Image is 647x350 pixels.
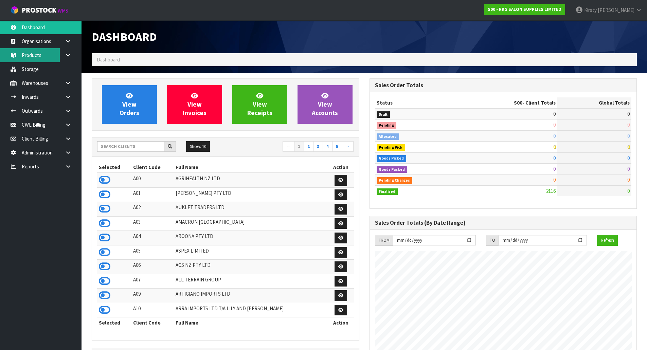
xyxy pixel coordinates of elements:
[102,85,157,124] a: ViewOrders
[627,166,630,172] span: 0
[174,245,328,260] td: ASPEX LIMITED
[484,4,565,15] a: S00 - RKG SALON SUPPLIES LIMITED
[174,303,328,317] td: ARRA IMPORTS LTD T/A LILY AND [PERSON_NAME]
[377,177,413,184] span: Pending Charges
[10,6,19,14] img: cube-alt.png
[627,133,630,139] span: 0
[174,187,328,202] td: [PERSON_NAME] PTY LTD
[167,85,222,124] a: ViewInvoices
[174,202,328,217] td: AUKLET TRADERS LTD
[186,141,210,152] button: Show: 10
[97,317,131,328] th: Selected
[332,141,342,152] a: 5
[131,289,174,303] td: A09
[131,317,174,328] th: Client Code
[174,173,328,187] td: AGRIHEALTH NZ LTD
[514,99,522,106] span: S00
[597,235,618,246] button: Refresh
[183,92,206,117] span: View Invoices
[546,188,556,194] span: 2116
[553,177,556,183] span: 0
[486,235,499,246] div: TO
[627,177,630,183] span: 0
[120,92,139,117] span: View Orders
[131,162,174,173] th: Client Code
[342,141,354,152] a: →
[58,7,68,14] small: WMS
[131,187,174,202] td: A01
[92,30,157,44] span: Dashboard
[375,235,393,246] div: FROM
[298,85,353,124] a: ViewAccounts
[375,82,632,89] h3: Sales Order Totals
[553,144,556,150] span: 0
[131,245,174,260] td: A05
[553,111,556,117] span: 0
[97,141,164,152] input: Search clients
[488,6,561,12] strong: S00 - RKG SALON SUPPLIES LIMITED
[627,188,630,194] span: 0
[131,274,174,289] td: A07
[313,141,323,152] a: 3
[247,92,272,117] span: View Receipts
[328,162,354,173] th: Action
[553,122,556,128] span: 0
[97,56,120,63] span: Dashboard
[377,133,399,140] span: Allocated
[174,162,328,173] th: Full Name
[375,220,632,226] h3: Sales Order Totals (By Date Range)
[304,141,313,152] a: 2
[627,155,630,161] span: 0
[377,144,405,151] span: Pending Pick
[131,202,174,217] td: A02
[174,274,328,289] td: ALL TERRAIN GROUP
[174,231,328,245] td: AROONA PTY LTD
[377,166,408,173] span: Goods Packed
[584,7,597,13] span: Kirsty
[97,162,131,173] th: Selected
[627,122,630,128] span: 0
[553,166,556,172] span: 0
[174,317,328,328] th: Full Name
[131,231,174,245] td: A04
[553,155,556,161] span: 0
[377,111,390,118] span: Draft
[557,97,631,108] th: Global Totals
[598,7,634,13] span: [PERSON_NAME]
[323,141,333,152] a: 4
[328,317,354,328] th: Action
[553,133,556,139] span: 0
[627,111,630,117] span: 0
[131,216,174,231] td: A03
[377,188,398,195] span: Finalised
[174,289,328,303] td: ARTIGIANO IMPORTS LTD
[22,6,56,15] span: ProStock
[312,92,338,117] span: View Accounts
[174,260,328,274] td: ACS NZ PTY LTD
[174,216,328,231] td: AMACRON [GEOGRAPHIC_DATA]
[294,141,304,152] a: 1
[377,155,407,162] span: Goods Picked
[460,97,557,108] th: - Client Totals
[232,85,287,124] a: ViewReceipts
[627,144,630,150] span: 0
[377,122,397,129] span: Pending
[131,260,174,274] td: A06
[283,141,294,152] a: ←
[131,303,174,317] td: A10
[231,141,354,153] nav: Page navigation
[131,173,174,187] td: A00
[375,97,460,108] th: Status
